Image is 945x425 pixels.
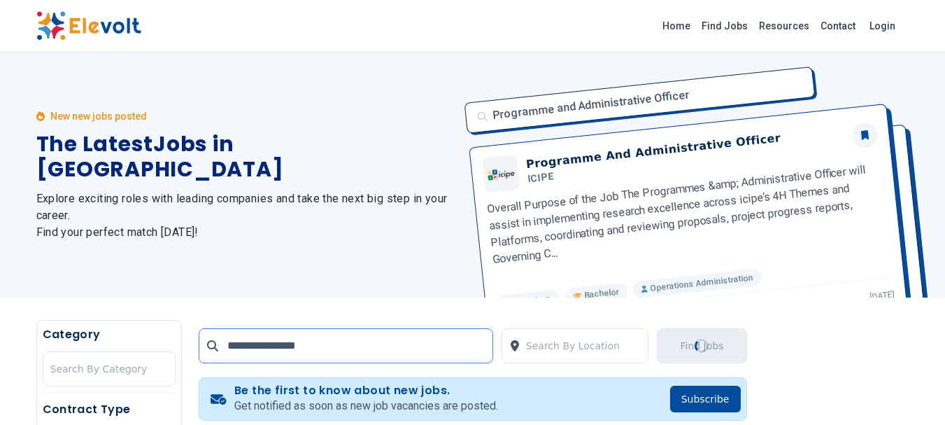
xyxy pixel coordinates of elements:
iframe: Chat Widget [875,358,945,425]
a: Home [657,15,696,37]
p: Get notified as soon as new job vacancies are posted. [234,398,498,414]
h5: Category [43,326,176,343]
a: Contact [815,15,861,37]
p: New new jobs posted [50,109,147,123]
a: Resources [753,15,815,37]
button: Subscribe [670,386,741,412]
div: Loading... [692,337,711,356]
h4: Be the first to know about new jobs. [234,384,498,398]
h1: The Latest Jobs in [GEOGRAPHIC_DATA] [36,132,456,182]
img: Elevolt [36,11,141,41]
h2: Explore exciting roles with leading companies and take the next big step in your career. Find you... [36,190,456,241]
a: Login [861,12,904,40]
button: Find JobsLoading... [657,328,746,363]
h5: Contract Type [43,401,176,418]
a: Find Jobs [696,15,753,37]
